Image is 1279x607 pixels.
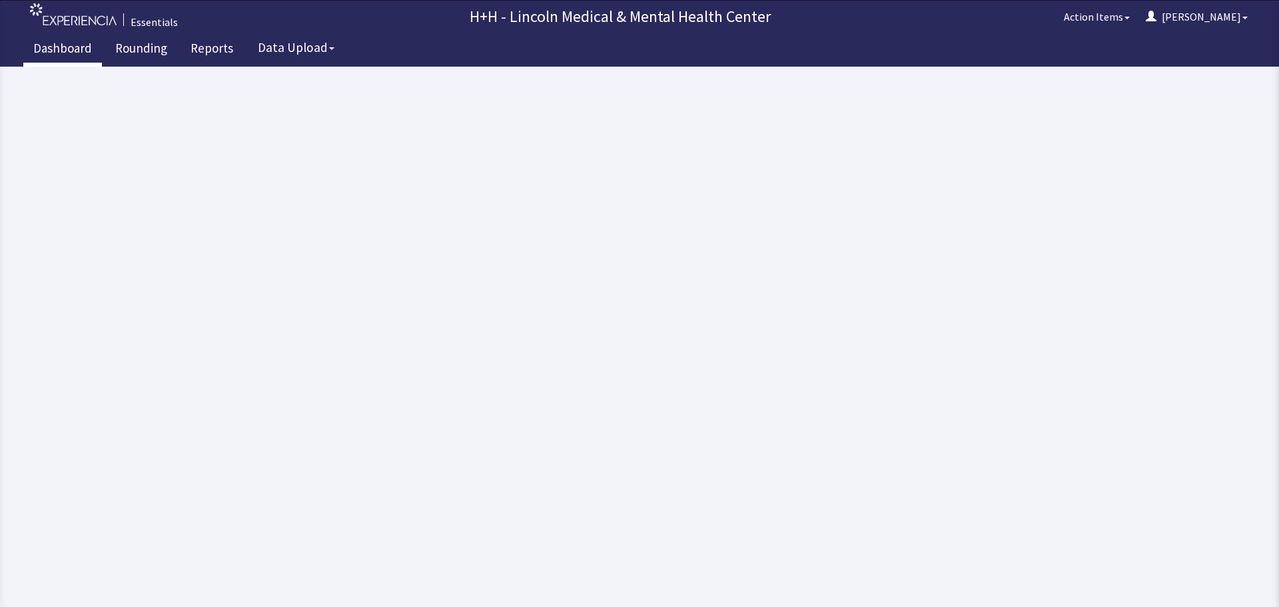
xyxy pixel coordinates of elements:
p: H+H - Lincoln Medical & Mental Health Center [185,6,1056,27]
a: Dashboard [23,33,102,67]
div: Essentials [131,14,178,30]
a: Reports [181,33,243,67]
a: Rounding [105,33,177,67]
img: experiencia_logo.png [30,3,117,25]
button: [PERSON_NAME] [1138,3,1256,30]
button: Data Upload [250,35,342,60]
button: Action Items [1056,3,1138,30]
